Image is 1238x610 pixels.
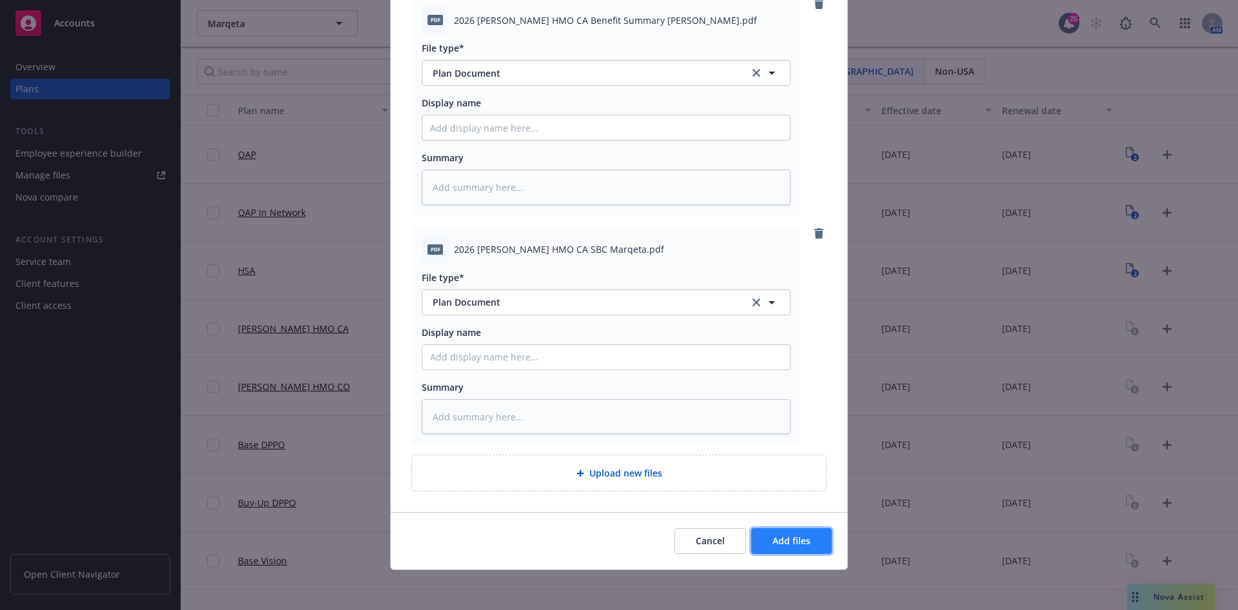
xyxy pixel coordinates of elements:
[422,152,464,164] span: Summary
[427,15,443,25] span: pdf
[427,244,443,254] span: pdf
[422,326,481,339] span: Display name
[811,226,827,241] a: remove
[751,528,832,554] button: Add files
[589,466,662,480] span: Upload new files
[422,381,464,393] span: Summary
[422,60,791,86] button: Plan Documentclear selection
[422,115,790,140] input: Add display name here...
[696,535,725,547] span: Cancel
[433,66,731,80] span: Plan Document
[422,271,464,284] span: File type*
[422,42,464,54] span: File type*
[411,455,827,491] div: Upload new files
[749,295,764,310] a: clear selection
[674,528,746,554] button: Cancel
[749,65,764,81] a: clear selection
[454,14,757,27] span: 2026 [PERSON_NAME] HMO CA Benefit Summary [PERSON_NAME].pdf
[422,345,790,369] input: Add display name here...
[422,290,791,315] button: Plan Documentclear selection
[433,295,731,309] span: Plan Document
[772,535,811,547] span: Add files
[454,242,664,256] span: 2026 [PERSON_NAME] HMO CA SBC Marqeta.pdf
[422,97,481,109] span: Display name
